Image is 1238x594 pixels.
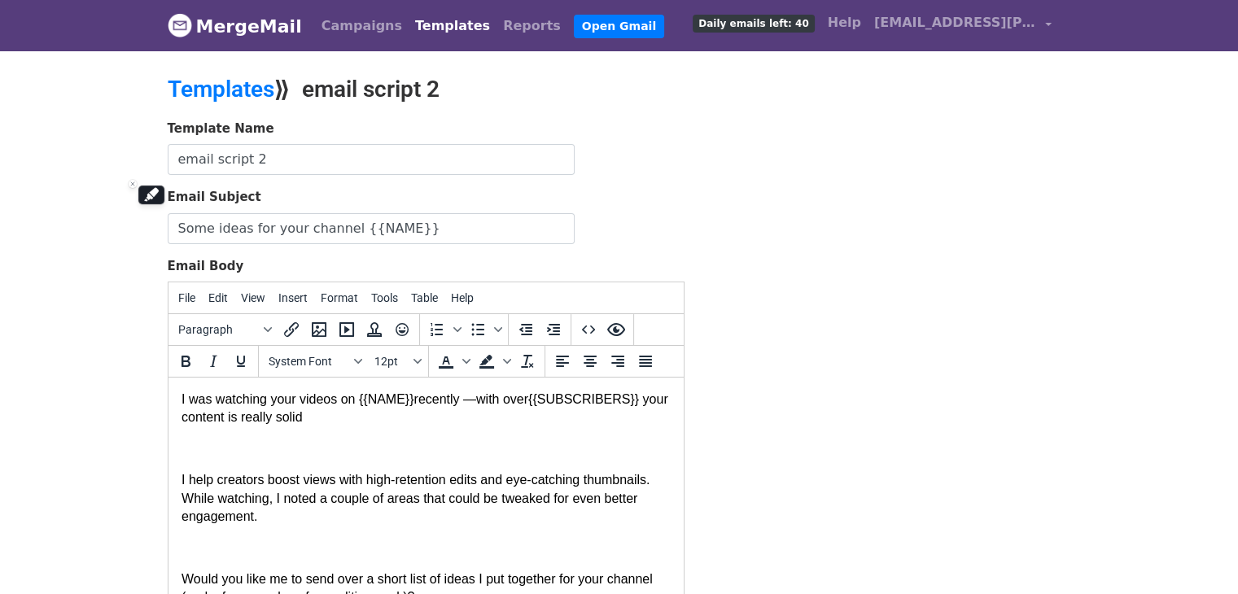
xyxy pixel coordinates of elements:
span: Table [411,291,438,304]
button: Align left [549,347,576,375]
button: Emoticons [388,316,416,343]
span: Paragraph [178,323,258,336]
div: Bullet list [464,316,505,343]
span: Would you like me to send over a short list of ideas I put together for your channel (and a few s... [13,194,484,263]
a: [EMAIL_ADDRESS][PERSON_NAME][DOMAIN_NAME] [868,7,1058,45]
a: Templates [409,10,497,42]
h2: ⟫ email script 2 [168,76,762,103]
button: Underline [227,347,255,375]
button: Bold [172,347,199,375]
button: Insert/edit link [278,316,305,343]
a: Unsubscribe [59,249,131,263]
button: Clear formatting [514,347,541,375]
button: Insert/edit media [333,316,361,343]
label: Template Name [168,120,274,138]
span: [EMAIL_ADDRESS][PERSON_NAME][DOMAIN_NAME] [874,13,1037,33]
a: Templates [168,76,274,103]
span: Edit [208,291,228,304]
button: Preview [602,316,630,343]
button: Increase indent [540,316,567,343]
a: Open Gmail [574,15,664,38]
button: Fonts [262,347,368,375]
span: File [178,291,195,304]
span: Daily emails left: 40 [693,15,814,33]
iframe: Chat Widget [1157,516,1238,594]
button: Align right [604,347,632,375]
button: Insert/edit image [305,316,333,343]
span: Help [451,291,474,304]
span: Insert [278,291,308,304]
img: MergeMail logo [168,13,192,37]
button: Italic [199,347,227,375]
button: Source code [575,316,602,343]
button: Align center [576,347,604,375]
label: Email Subject [168,188,261,207]
span: View [241,291,265,304]
button: Insert template [361,316,388,343]
a: Campaigns [315,10,409,42]
span: System Font [269,355,348,368]
label: Email Body [168,257,244,276]
p: if you don'tlike my email [13,193,502,266]
button: Font sizes [368,347,425,375]
a: Reports [497,10,567,42]
button: Justify [632,347,659,375]
a: Help [821,7,868,39]
a: Daily emails left: 40 [686,7,820,39]
span: Tools [371,291,398,304]
div: Background color [473,347,514,375]
span: Format [321,291,358,304]
span: 12pt [374,355,410,368]
a: MergeMail [168,9,302,43]
div: Text color [432,347,473,375]
button: Decrease indent [512,316,540,343]
div: Numbered list [423,316,464,343]
button: Blocks [172,316,278,343]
